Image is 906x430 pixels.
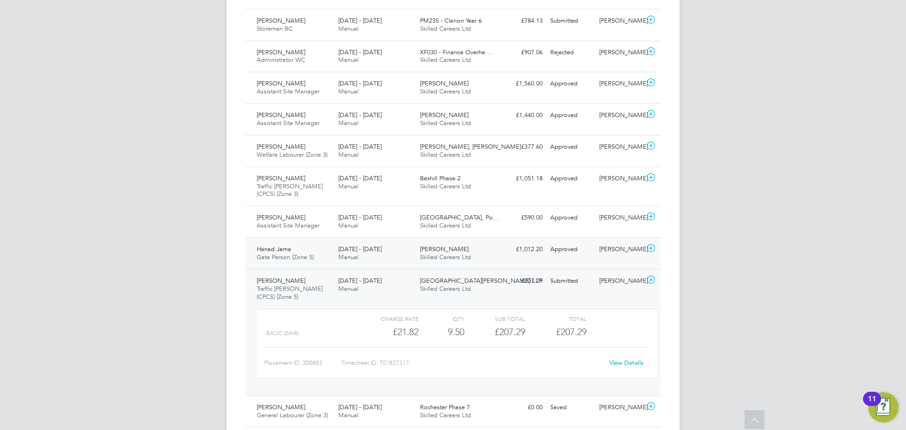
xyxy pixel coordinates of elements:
span: [DATE] - [DATE] [338,174,382,182]
span: [DATE] - [DATE] [338,143,382,151]
span: [PERSON_NAME] [420,245,469,253]
div: [PERSON_NAME] [596,210,645,226]
span: Skilled Careers Ltd [420,87,471,95]
div: Approved [546,76,596,92]
span: Traffic [PERSON_NAME] (CPCS) (Zone 5) [257,285,323,301]
div: Sub Total [464,313,525,324]
span: [PERSON_NAME] [420,79,469,87]
span: [PERSON_NAME] [257,277,305,285]
span: Skilled Careers Ltd [420,25,471,33]
span: [PERSON_NAME] [257,403,305,411]
div: £590.00 [497,210,546,226]
span: Storeman BC [257,25,293,33]
div: Charge rate [358,313,419,324]
div: [PERSON_NAME] [596,273,645,289]
span: PM23S - Clarion Year 6 [420,17,482,25]
span: £207.29 [556,326,587,337]
span: [PERSON_NAME] [257,79,305,87]
span: Skilled Careers Ltd [420,119,471,127]
div: [PERSON_NAME] [596,171,645,186]
span: Skilled Careers Ltd [420,182,471,190]
span: Manual [338,411,359,419]
span: Manual [338,119,359,127]
div: [PERSON_NAME] [596,400,645,415]
span: [DATE] - [DATE] [338,403,382,411]
div: £0.00 [497,400,546,415]
span: [DATE] - [DATE] [338,79,382,87]
div: [PERSON_NAME] [596,108,645,123]
div: Submitted [546,273,596,289]
span: [PERSON_NAME] [257,213,305,221]
span: [DATE] - [DATE] [338,48,382,56]
span: [GEOGRAPHIC_DATA], Po… [420,213,499,221]
span: [PERSON_NAME] [257,174,305,182]
span: Manual [338,253,359,261]
a: View Details [609,359,644,367]
span: XF030 - Finance Overhe… [420,48,491,56]
div: £207.29 [464,324,525,340]
div: [PERSON_NAME] [596,139,645,155]
span: Basic (£/HR) [266,330,299,337]
span: [PERSON_NAME] [420,111,469,119]
span: Manual [338,151,359,159]
span: [DATE] - [DATE] [338,111,382,119]
span: Skilled Careers Ltd [420,221,471,229]
div: [PERSON_NAME] [596,45,645,60]
button: Open Resource Center, 11 new notifications [868,392,898,422]
span: General Labourer (Zone 3) [257,411,328,419]
div: 9.50 [419,324,464,340]
span: Assistant Site Manager [257,119,319,127]
div: [PERSON_NAME] [596,76,645,92]
span: [DATE] - [DATE] [338,245,382,253]
span: Skilled Careers Ltd [420,411,471,419]
div: £1,560.00 [497,76,546,92]
span: Gate Person (Zone 5) [257,253,314,261]
div: Submitted [546,13,596,29]
div: Timesheet ID: TS1827317 [341,355,603,371]
div: Saved [546,400,596,415]
div: Approved [546,210,596,226]
div: £784.13 [497,13,546,29]
span: Skilled Careers Ltd [420,151,471,159]
span: Rochester Phase 7 [420,403,470,411]
div: Approved [546,242,596,257]
div: [PERSON_NAME] [596,13,645,29]
div: [PERSON_NAME] [596,242,645,257]
span: [DATE] - [DATE] [338,17,382,25]
span: [PERSON_NAME] [257,143,305,151]
span: [PERSON_NAME] [257,17,305,25]
span: Hanad Jama [257,245,291,253]
div: Total [525,313,586,324]
span: Skilled Careers Ltd [420,285,471,293]
span: Traffic [PERSON_NAME] (CPCS) (Zone 3) [257,182,323,198]
span: [DATE] - [DATE] [338,213,382,221]
div: Approved [546,171,596,186]
span: [GEOGRAPHIC_DATA][PERSON_NAME] LLP [420,277,542,285]
div: £21.82 [358,324,419,340]
div: 11 [868,399,876,411]
span: [DATE] - [DATE] [338,277,382,285]
div: Placement ID: 300883 [264,355,341,371]
span: Manual [338,182,359,190]
span: Bexhill Phase 2 [420,174,461,182]
div: Rejected [546,45,596,60]
span: [PERSON_NAME] [257,48,305,56]
span: Assistant Site Manager [257,221,319,229]
span: Skilled Careers Ltd [420,253,471,261]
div: Approved [546,139,596,155]
span: Skilled Careers Ltd [420,56,471,64]
div: QTY [419,313,464,324]
div: £907.06 [497,45,546,60]
span: [PERSON_NAME] [257,111,305,119]
div: £1,012.20 [497,242,546,257]
div: Approved [546,108,596,123]
div: £207.29 [497,273,546,289]
div: £1,051.18 [497,171,546,186]
div: £1,440.00 [497,108,546,123]
span: Welfare Labourer (Zone 3) [257,151,327,159]
div: £377.60 [497,139,546,155]
span: Manual [338,285,359,293]
span: [PERSON_NAME], [PERSON_NAME] [420,143,521,151]
span: Manual [338,25,359,33]
span: Administrator WC [257,56,305,64]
